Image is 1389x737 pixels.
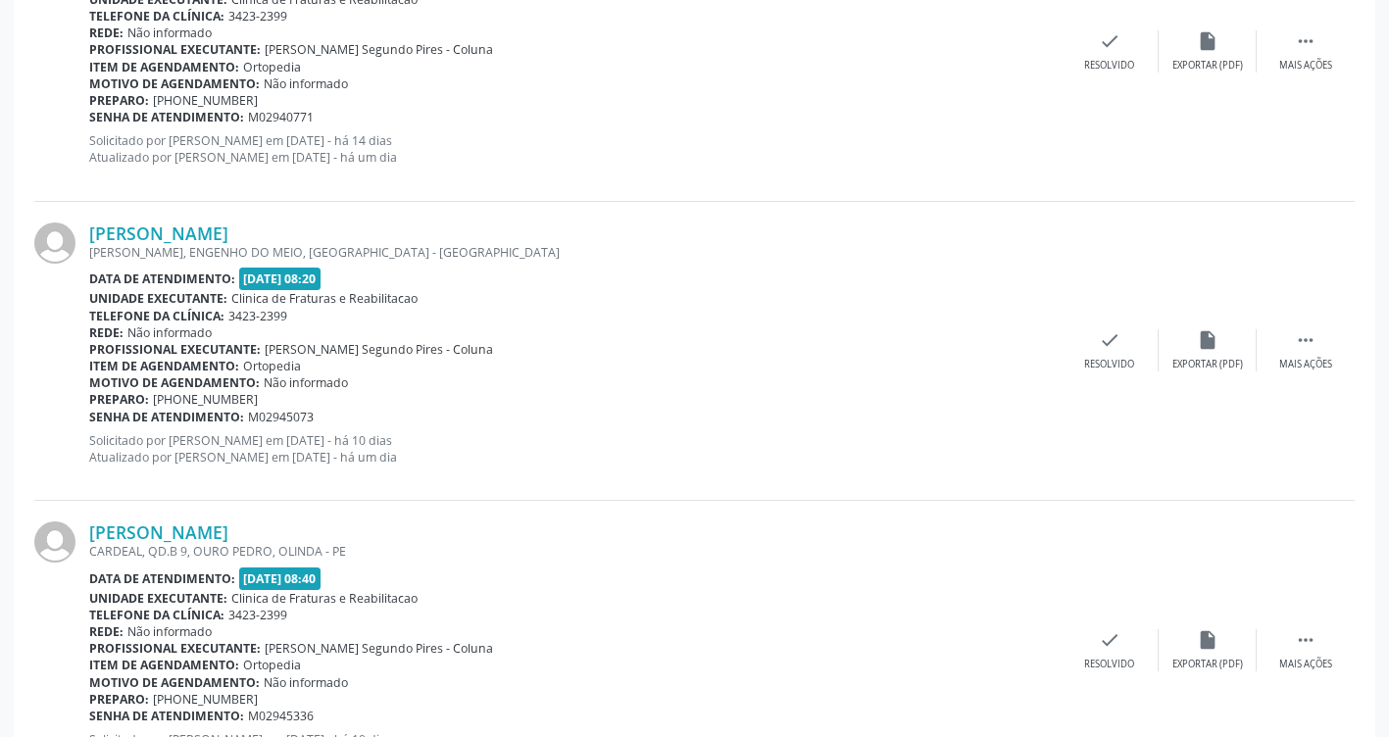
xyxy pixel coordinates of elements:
[89,674,260,691] b: Motivo de agendamento:
[1099,629,1120,651] i: check
[89,75,260,92] b: Motivo de agendamento:
[89,623,124,640] b: Rede:
[1295,30,1316,52] i: 
[89,590,227,607] b: Unidade executante:
[228,308,287,324] span: 3423-2399
[1172,658,1243,671] div: Exportar (PDF)
[264,75,348,92] span: Não informado
[127,324,212,341] span: Não informado
[89,607,224,623] b: Telefone da clínica:
[228,8,287,25] span: 3423-2399
[89,324,124,341] b: Rede:
[89,41,261,58] b: Profissional executante:
[89,657,239,673] b: Item de agendamento:
[239,567,322,590] span: [DATE] 08:40
[231,590,418,607] span: Clinica de Fraturas e Reabilitacao
[1295,329,1316,351] i: 
[89,691,149,708] b: Preparo:
[89,109,244,125] b: Senha de atendimento:
[265,341,493,358] span: [PERSON_NAME] Segundo Pires - Coluna
[248,409,314,425] span: M02945073
[89,25,124,41] b: Rede:
[89,374,260,391] b: Motivo de agendamento:
[153,691,258,708] span: [PHONE_NUMBER]
[1197,629,1218,651] i: insert_drive_file
[1084,59,1134,73] div: Resolvido
[127,25,212,41] span: Não informado
[89,341,261,358] b: Profissional executante:
[89,92,149,109] b: Preparo:
[89,432,1061,466] p: Solicitado por [PERSON_NAME] em [DATE] - há 10 dias Atualizado por [PERSON_NAME] em [DATE] - há u...
[89,521,228,543] a: [PERSON_NAME]
[89,290,227,307] b: Unidade executante:
[89,59,239,75] b: Item de agendamento:
[89,8,224,25] b: Telefone da clínica:
[89,543,1061,560] div: CARDEAL, QD.B 9, OURO PEDRO, OLINDA - PE
[89,358,239,374] b: Item de agendamento:
[239,268,322,290] span: [DATE] 08:20
[264,674,348,691] span: Não informado
[265,41,493,58] span: [PERSON_NAME] Segundo Pires - Coluna
[1295,629,1316,651] i: 
[248,708,314,724] span: M02945336
[1197,30,1218,52] i: insert_drive_file
[1172,59,1243,73] div: Exportar (PDF)
[89,222,228,244] a: [PERSON_NAME]
[264,374,348,391] span: Não informado
[265,640,493,657] span: [PERSON_NAME] Segundo Pires - Coluna
[1279,358,1332,371] div: Mais ações
[89,391,149,408] b: Preparo:
[243,358,301,374] span: Ortopedia
[89,708,244,724] b: Senha de atendimento:
[231,290,418,307] span: Clinica de Fraturas e Reabilitacao
[89,640,261,657] b: Profissional executante:
[243,59,301,75] span: Ortopedia
[243,657,301,673] span: Ortopedia
[89,308,224,324] b: Telefone da clínica:
[1084,658,1134,671] div: Resolvido
[89,244,1061,261] div: [PERSON_NAME], ENGENHO DO MEIO, [GEOGRAPHIC_DATA] - [GEOGRAPHIC_DATA]
[228,607,287,623] span: 3423-2399
[89,570,235,587] b: Data de atendimento:
[89,409,244,425] b: Senha de atendimento:
[34,521,75,563] img: img
[89,270,235,287] b: Data de atendimento:
[1099,30,1120,52] i: check
[127,623,212,640] span: Não informado
[1279,59,1332,73] div: Mais ações
[153,92,258,109] span: [PHONE_NUMBER]
[89,132,1061,166] p: Solicitado por [PERSON_NAME] em [DATE] - há 14 dias Atualizado por [PERSON_NAME] em [DATE] - há u...
[34,222,75,264] img: img
[1084,358,1134,371] div: Resolvido
[1197,329,1218,351] i: insert_drive_file
[248,109,314,125] span: M02940771
[1172,358,1243,371] div: Exportar (PDF)
[153,391,258,408] span: [PHONE_NUMBER]
[1099,329,1120,351] i: check
[1279,658,1332,671] div: Mais ações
